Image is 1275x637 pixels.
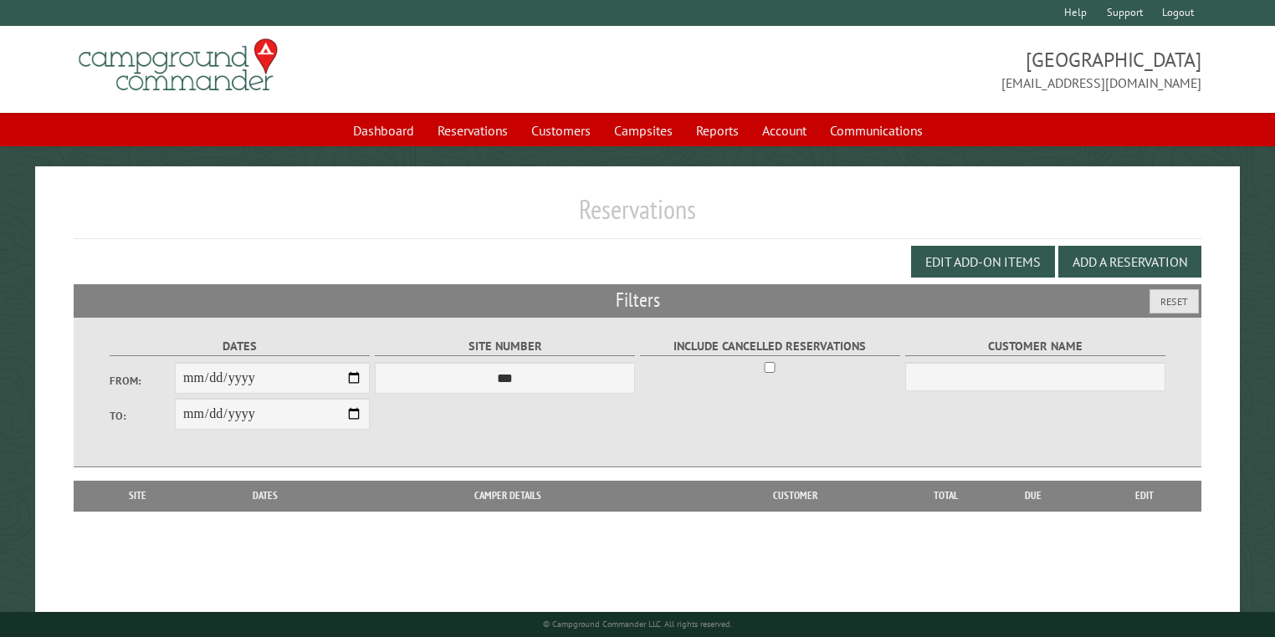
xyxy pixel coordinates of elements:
[428,115,518,146] a: Reservations
[752,115,817,146] a: Account
[74,193,1202,239] h1: Reservations
[543,619,732,629] small: © Campground Commander LLC. All rights reserved.
[521,115,601,146] a: Customers
[1150,289,1199,313] button: Reset
[375,337,635,356] label: Site Number
[343,115,424,146] a: Dashboard
[110,408,175,424] label: To:
[913,481,980,511] th: Total
[110,373,175,389] label: From:
[820,115,933,146] a: Communications
[905,337,1165,356] label: Customer Name
[110,337,370,356] label: Dates
[980,481,1087,511] th: Due
[192,481,338,511] th: Dates
[82,481,193,511] th: Site
[640,337,900,356] label: Include Cancelled Reservations
[678,481,913,511] th: Customer
[1087,481,1201,511] th: Edit
[637,46,1201,93] span: [GEOGRAPHIC_DATA] [EMAIL_ADDRESS][DOMAIN_NAME]
[74,284,1202,316] h2: Filters
[911,246,1055,278] button: Edit Add-on Items
[1058,246,1201,278] button: Add a Reservation
[339,481,678,511] th: Camper Details
[74,33,283,98] img: Campground Commander
[686,115,749,146] a: Reports
[604,115,683,146] a: Campsites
